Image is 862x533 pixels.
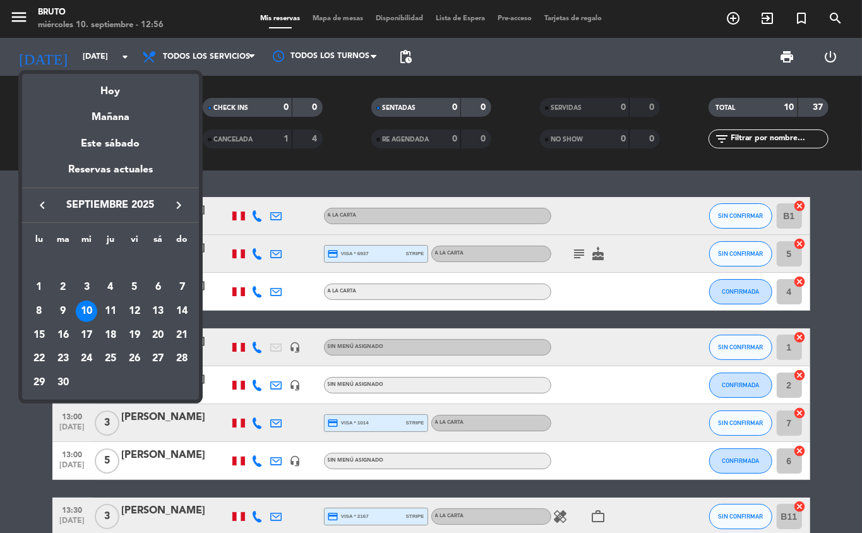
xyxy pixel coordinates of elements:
div: 14 [171,301,193,322]
td: 13 de septiembre de 2025 [147,299,171,323]
div: Mañana [22,100,199,126]
div: 5 [124,277,145,298]
td: 16 de septiembre de 2025 [51,323,75,347]
td: 9 de septiembre de 2025 [51,299,75,323]
td: 21 de septiembre de 2025 [170,323,194,347]
th: domingo [170,232,194,252]
td: 3 de septiembre de 2025 [75,275,99,299]
td: 17 de septiembre de 2025 [75,323,99,347]
div: 6 [147,277,169,298]
div: 18 [100,325,121,346]
th: lunes [27,232,51,252]
div: 13 [147,301,169,322]
div: Hoy [22,74,199,100]
div: 12 [124,301,145,322]
div: 28 [171,348,193,369]
td: 25 de septiembre de 2025 [99,347,123,371]
td: 30 de septiembre de 2025 [51,371,75,395]
td: 6 de septiembre de 2025 [147,275,171,299]
div: 4 [100,277,121,298]
td: 23 de septiembre de 2025 [51,347,75,371]
div: 24 [76,348,97,369]
td: 14 de septiembre de 2025 [170,299,194,323]
th: viernes [123,232,147,252]
span: septiembre 2025 [54,197,167,213]
button: keyboard_arrow_right [167,197,190,213]
i: keyboard_arrow_right [171,198,186,213]
td: 18 de septiembre de 2025 [99,323,123,347]
button: keyboard_arrow_left [31,197,54,213]
td: 1 de septiembre de 2025 [27,275,51,299]
div: 11 [100,301,121,322]
div: 2 [52,277,74,298]
div: 30 [52,372,74,393]
div: 1 [28,277,50,298]
div: 15 [28,325,50,346]
td: 20 de septiembre de 2025 [147,323,171,347]
td: 19 de septiembre de 2025 [123,323,147,347]
td: 26 de septiembre de 2025 [123,347,147,371]
div: 3 [76,277,97,298]
div: 8 [28,301,50,322]
div: Reservas actuales [22,162,199,188]
th: martes [51,232,75,252]
div: 7 [171,277,193,298]
div: 16 [52,325,74,346]
td: 5 de septiembre de 2025 [123,275,147,299]
div: 23 [52,348,74,369]
td: 12 de septiembre de 2025 [123,299,147,323]
td: SEP. [27,252,194,276]
td: 29 de septiembre de 2025 [27,371,51,395]
td: 8 de septiembre de 2025 [27,299,51,323]
div: 19 [124,325,145,346]
th: jueves [99,232,123,252]
td: 28 de septiembre de 2025 [170,347,194,371]
div: 10 [76,301,97,322]
div: 17 [76,325,97,346]
td: 11 de septiembre de 2025 [99,299,123,323]
th: miércoles [75,232,99,252]
div: 20 [147,325,169,346]
td: 22 de septiembre de 2025 [27,347,51,371]
i: keyboard_arrow_left [35,198,50,213]
th: sábado [147,232,171,252]
div: 29 [28,372,50,393]
div: Este sábado [22,126,199,162]
div: 9 [52,301,74,322]
td: 27 de septiembre de 2025 [147,347,171,371]
div: 27 [147,348,169,369]
div: 25 [100,348,121,369]
div: 26 [124,348,145,369]
div: 22 [28,348,50,369]
td: 4 de septiembre de 2025 [99,275,123,299]
div: 21 [171,325,193,346]
td: 24 de septiembre de 2025 [75,347,99,371]
td: 7 de septiembre de 2025 [170,275,194,299]
td: 10 de septiembre de 2025 [75,299,99,323]
td: 2 de septiembre de 2025 [51,275,75,299]
td: 15 de septiembre de 2025 [27,323,51,347]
